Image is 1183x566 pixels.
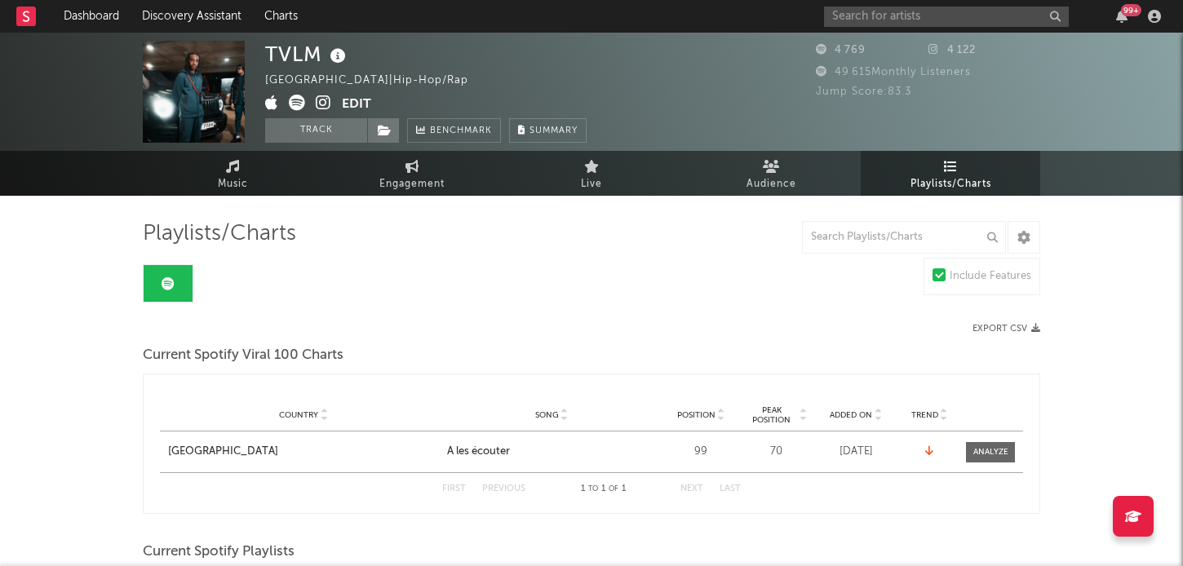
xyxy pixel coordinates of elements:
[830,410,872,420] span: Added On
[218,175,248,194] span: Music
[680,484,703,493] button: Next
[407,118,501,143] a: Benchmark
[677,410,716,420] span: Position
[342,95,371,115] button: Edit
[168,444,278,460] div: [GEOGRAPHIC_DATA]
[1121,4,1141,16] div: 99 +
[143,542,295,562] span: Current Spotify Playlists
[911,175,991,194] span: Playlists/Charts
[279,410,318,420] span: Country
[950,267,1031,286] div: Include Features
[816,86,911,97] span: Jump Score: 83.3
[558,480,648,499] div: 1 1 1
[502,151,681,196] a: Live
[824,7,1069,27] input: Search for artists
[664,444,738,460] div: 99
[509,118,587,143] button: Summary
[143,151,322,196] a: Music
[265,71,487,91] div: [GEOGRAPHIC_DATA] | Hip-Hop/Rap
[746,444,807,460] div: 70
[143,224,296,244] span: Playlists/Charts
[816,67,971,77] span: 49 615 Monthly Listeners
[379,175,445,194] span: Engagement
[168,444,439,460] a: [GEOGRAPHIC_DATA]
[816,45,866,55] span: 4 769
[911,410,938,420] span: Trend
[442,484,466,493] button: First
[609,485,618,493] span: of
[720,484,741,493] button: Last
[265,118,367,143] button: Track
[265,41,350,68] div: TVLM
[861,151,1040,196] a: Playlists/Charts
[447,444,510,460] div: A les écouter
[430,122,492,141] span: Benchmark
[973,324,1040,334] button: Export CSV
[681,151,861,196] a: Audience
[746,405,797,425] span: Peak Position
[535,410,559,420] span: Song
[747,175,796,194] span: Audience
[529,126,578,135] span: Summary
[802,221,1006,254] input: Search Playlists/Charts
[482,484,525,493] button: Previous
[322,151,502,196] a: Engagement
[588,485,598,493] span: to
[1116,10,1128,23] button: 99+
[143,346,343,365] span: Current Spotify Viral 100 Charts
[447,444,656,460] a: A les écouter
[815,444,897,460] div: [DATE]
[581,175,602,194] span: Live
[928,45,976,55] span: 4 122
